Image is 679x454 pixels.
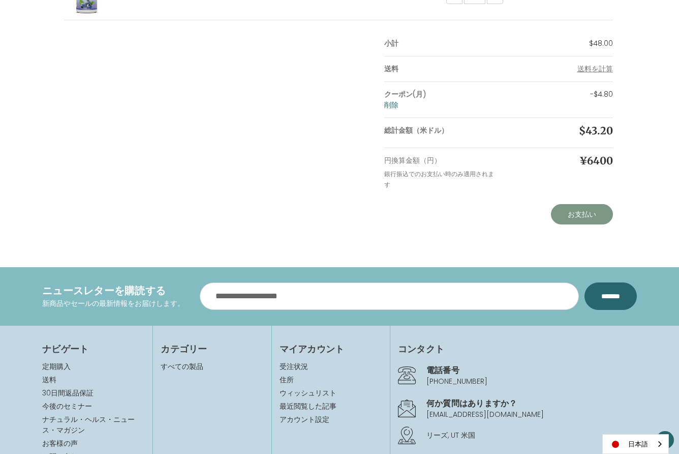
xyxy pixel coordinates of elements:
[384,38,398,48] strong: 小計
[280,414,382,425] a: アカウント設定
[280,361,382,372] a: 受注状況
[577,64,613,74] button: Add Info
[589,38,613,48] span: $48.00
[384,64,398,74] strong: 送料
[42,375,56,385] a: 送料
[42,388,94,398] a: 30日間返品保証
[551,204,613,224] a: お支払い
[161,361,203,372] a: すべての製品
[42,283,184,298] h4: ニュースレターを購読する
[42,342,145,356] h4: ナビゲート
[426,364,637,376] h4: 電話番号
[280,388,382,399] a: ウィッシュリスト
[384,89,426,99] strong: クーポン(月)
[398,342,637,356] h4: コンタクト
[426,409,544,419] a: [EMAIL_ADDRESS][DOMAIN_NAME]
[590,89,613,99] span: -$4.80
[577,64,613,74] span: 送料を計算
[426,376,487,386] a: [PHONE_NUMBER]
[426,397,637,409] h4: 何か質問はありますか？
[42,298,184,309] p: 新商品やセールの最新情報をお届けします。
[579,154,613,167] span: ¥6400
[280,375,382,385] a: 住所
[602,434,669,454] div: Language
[42,401,92,411] a: 今後のセミナー
[603,435,668,453] a: 日本語
[161,342,263,356] h4: カテゴリー
[42,438,78,448] a: お客様の声
[42,361,71,372] a: 定期購入
[42,414,135,435] a: ナチュラル・ヘルス・ニュース・マガジン
[426,430,637,441] p: リーズ, UT 米国
[602,434,669,454] aside: Language selected: 日本語
[280,401,382,412] a: 最近閲覧した記事
[384,100,398,110] a: 削除
[384,155,499,166] p: 円換算金額（円）
[579,124,613,137] span: $43.20
[384,125,448,135] strong: 総計金額（米ドル）
[384,169,494,189] small: 銀行振込でのお支払い時のみ適用されます
[280,342,382,356] h4: マイアカウント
